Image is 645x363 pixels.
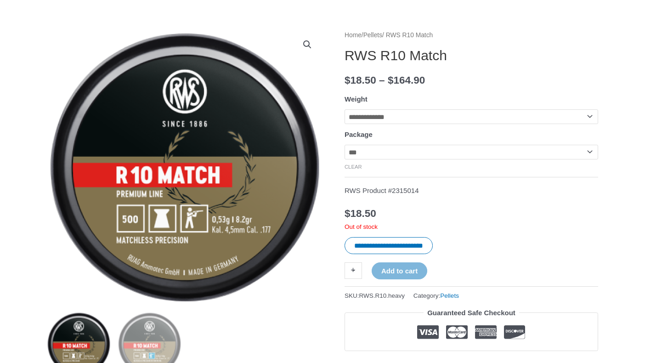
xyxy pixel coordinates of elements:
a: Home [345,32,362,39]
a: + [345,262,362,278]
bdi: 164.90 [388,74,425,86]
label: Weight [345,95,368,103]
a: Clear options [345,164,362,170]
p: RWS Product #2315014 [345,184,598,197]
span: $ [388,74,394,86]
a: Pellets [440,292,459,299]
span: Category: [413,290,459,301]
img: RWS R10 Match [47,29,322,305]
span: – [379,74,385,86]
h1: RWS R10 Match [345,47,598,64]
nav: Breadcrumb [345,29,598,41]
legend: Guaranteed Safe Checkout [424,306,519,319]
p: Out of stock [345,223,598,231]
bdi: 18.50 [345,208,376,219]
bdi: 18.50 [345,74,376,86]
span: $ [345,208,351,219]
span: RWS.R10.heavy [359,292,405,299]
button: Add to cart [372,262,427,279]
a: View full-screen image gallery [299,36,316,53]
span: $ [345,74,351,86]
label: Package [345,130,373,138]
span: SKU: [345,290,405,301]
a: Pellets [363,32,382,39]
